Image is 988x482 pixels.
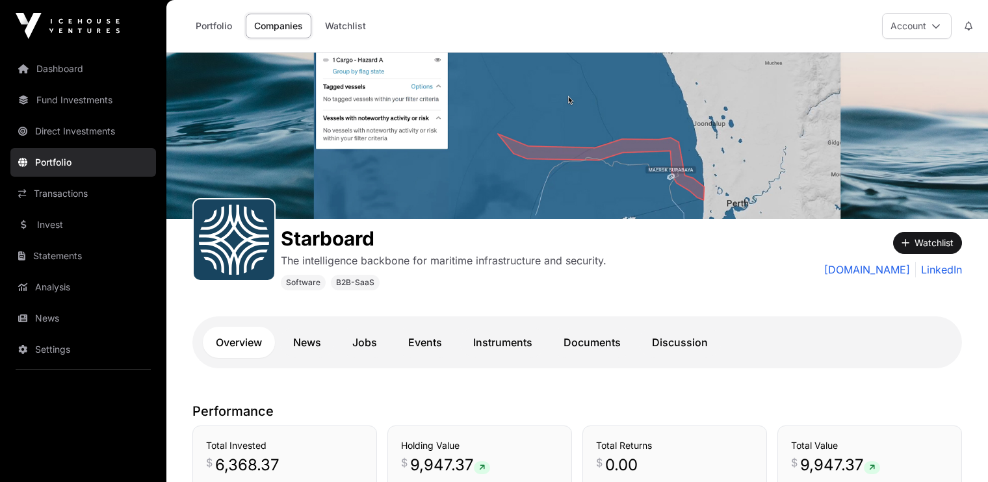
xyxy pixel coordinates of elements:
a: [DOMAIN_NAME] [824,262,910,277]
span: B2B-SaaS [336,277,374,288]
span: 9,947.37 [800,455,880,476]
a: LinkedIn [915,262,962,277]
a: Statements [10,242,156,270]
nav: Tabs [203,327,952,358]
a: News [10,304,156,333]
h3: Total Value [791,439,948,452]
p: The intelligence backbone for maritime infrastructure and security. [281,253,606,268]
img: Starboard-Favicon.svg [199,205,269,275]
a: Invest [10,210,156,239]
a: Watchlist [317,14,374,38]
span: $ [596,455,603,470]
span: 9,947.37 [410,455,490,476]
a: Documents [551,327,634,358]
p: Performance [192,402,962,420]
span: Software [286,277,320,288]
span: $ [791,455,798,470]
a: Settings [10,335,156,364]
a: Companies [246,14,311,38]
img: Icehouse Ventures Logo [16,13,120,39]
a: Overview [203,327,275,358]
img: Starboard [166,53,988,219]
h1: Starboard [281,227,606,250]
a: Fund Investments [10,86,156,114]
h3: Total Returns [596,439,753,452]
a: Instruments [460,327,545,358]
a: Direct Investments [10,117,156,146]
a: Discussion [639,327,721,358]
a: Events [395,327,455,358]
a: Transactions [10,179,156,208]
a: Analysis [10,273,156,301]
span: $ [401,455,408,470]
a: News [280,327,334,358]
span: 0.00 [605,455,638,476]
button: Watchlist [893,232,962,254]
button: Account [882,13,952,39]
span: $ [206,455,213,470]
a: Dashboard [10,55,156,83]
h3: Total Invested [206,439,363,452]
h3: Holding Value [401,439,558,452]
a: Portfolio [187,14,240,38]
a: Portfolio [10,148,156,177]
a: Jobs [339,327,390,358]
iframe: Chat Widget [923,420,988,482]
span: 6,368.37 [215,455,279,476]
